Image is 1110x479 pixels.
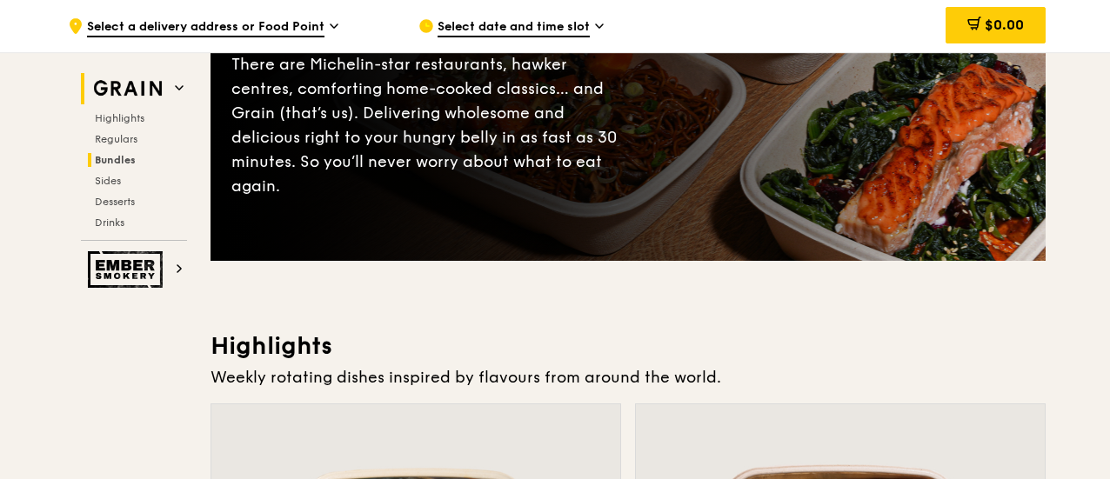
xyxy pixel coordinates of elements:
[95,196,135,208] span: Desserts
[95,112,144,124] span: Highlights
[211,365,1046,389] div: Weekly rotating dishes inspired by flavours from around the world.
[231,52,628,198] div: There are Michelin-star restaurants, hawker centres, comforting home-cooked classics… and Grain (...
[95,154,136,166] span: Bundles
[438,18,590,37] span: Select date and time slot
[87,18,324,37] span: Select a delivery address or Food Point
[95,216,124,229] span: Drinks
[211,330,1046,362] h3: Highlights
[985,17,1024,33] span: $0.00
[88,251,168,288] img: Ember Smokery web logo
[95,133,137,145] span: Regulars
[95,175,121,187] span: Sides
[88,73,168,104] img: Grain web logo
